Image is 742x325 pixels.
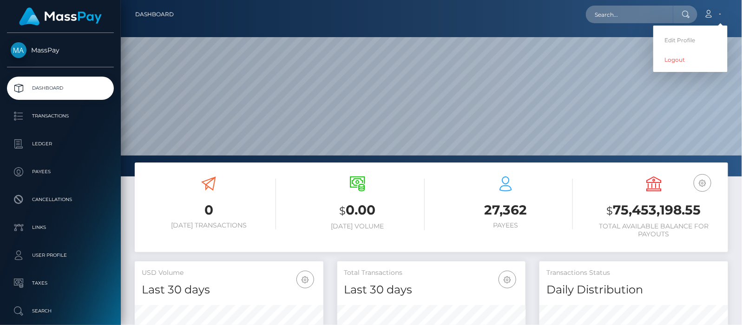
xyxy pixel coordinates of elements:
[290,201,424,220] h3: 0.00
[11,109,110,123] p: Transactions
[7,46,114,54] span: MassPay
[142,268,316,278] h5: USD Volume
[587,201,721,220] h3: 75,453,198.55
[11,81,110,95] p: Dashboard
[142,221,276,229] h6: [DATE] Transactions
[653,32,728,49] a: Edit Profile
[586,6,673,23] input: Search...
[546,282,721,298] h4: Daily Distribution
[11,42,26,58] img: MassPay
[11,193,110,207] p: Cancellations
[11,248,110,262] p: User Profile
[7,188,114,211] a: Cancellations
[11,276,110,290] p: Taxes
[11,137,110,151] p: Ledger
[7,216,114,239] a: Links
[135,5,174,24] a: Dashboard
[142,282,316,298] h4: Last 30 days
[344,268,519,278] h5: Total Transactions
[11,165,110,179] p: Payees
[653,51,728,68] a: Logout
[7,104,114,128] a: Transactions
[344,282,519,298] h4: Last 30 days
[339,204,346,217] small: $
[439,221,573,229] h6: Payees
[546,268,721,278] h5: Transactions Status
[142,201,276,219] h3: 0
[7,77,114,100] a: Dashboard
[19,7,102,26] img: MassPay Logo
[290,222,424,230] h6: [DATE] Volume
[7,272,114,295] a: Taxes
[607,204,613,217] small: $
[7,299,114,323] a: Search
[7,160,114,183] a: Payees
[7,132,114,156] a: Ledger
[11,304,110,318] p: Search
[587,222,721,238] h6: Total Available Balance for Payouts
[7,244,114,267] a: User Profile
[11,221,110,234] p: Links
[439,201,573,219] h3: 27,362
